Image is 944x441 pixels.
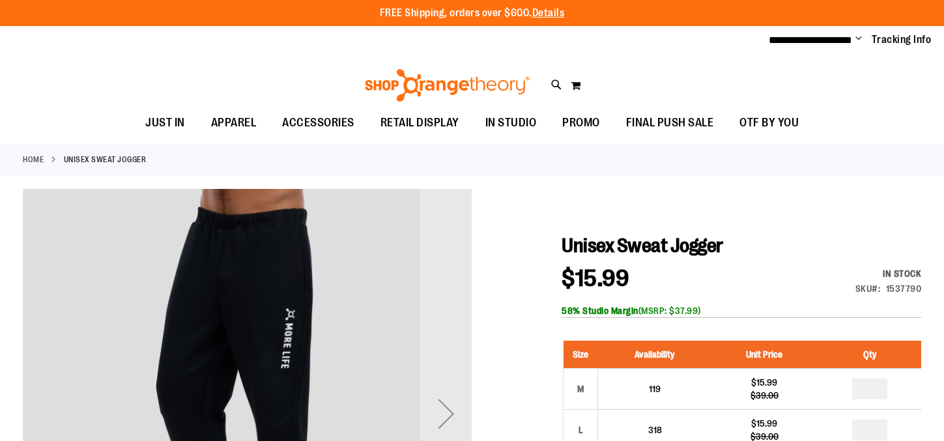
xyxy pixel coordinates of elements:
a: RETAIL DISPLAY [367,108,472,138]
div: Availability [855,267,922,280]
a: JUST IN [132,108,198,138]
img: Shop Orangetheory [363,69,532,102]
span: Unisex Sweat Jogger [562,235,723,257]
th: Size [564,341,598,369]
th: Qty [818,341,921,369]
span: OTF BY YOU [739,108,799,137]
button: Account menu [855,33,862,46]
span: 119 [649,384,661,394]
th: Unit Price [711,341,818,369]
a: ACCESSORIES [269,108,367,138]
span: 318 [648,425,662,435]
div: $15.99 [718,417,811,430]
a: IN STUDIO [472,108,550,138]
th: Availability [598,341,711,369]
a: FINAL PUSH SALE [613,108,727,138]
span: IN STUDIO [485,108,537,137]
span: PROMO [562,108,600,137]
div: L [571,420,590,440]
span: JUST IN [145,108,185,137]
a: Home [23,154,44,165]
span: FINAL PUSH SALE [626,108,714,137]
strong: Unisex Sweat Jogger [64,154,147,165]
div: $39.00 [718,389,811,402]
a: Tracking Info [872,33,932,47]
p: FREE Shipping, orders over $600. [380,6,565,21]
div: (MSRP: $37.99) [562,304,921,317]
div: 1537790 [886,282,922,295]
a: PROMO [549,108,613,138]
div: $15.99 [718,376,811,389]
span: APPAREL [211,108,257,137]
a: APPAREL [198,108,270,137]
a: Details [532,7,565,19]
div: M [571,379,590,399]
span: RETAIL DISPLAY [380,108,459,137]
b: 58% Studio Margin [562,306,638,316]
span: ACCESSORIES [282,108,354,137]
strong: SKU [855,283,881,294]
span: $15.99 [562,265,629,292]
a: OTF BY YOU [726,108,812,138]
div: In stock [855,267,922,280]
